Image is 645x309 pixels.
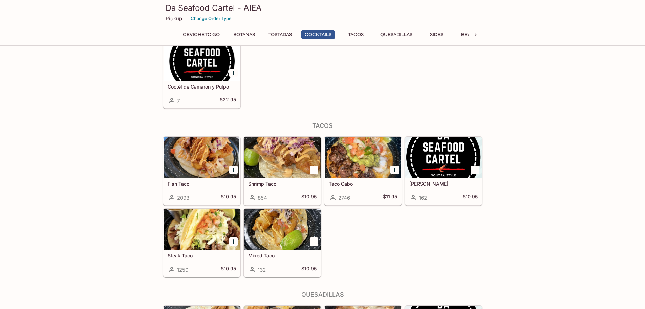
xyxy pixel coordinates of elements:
h5: Taco Cabo [329,181,397,187]
span: 2746 [338,195,350,201]
p: Pickup [166,15,182,22]
span: 162 [419,195,427,201]
span: 1250 [177,267,188,273]
span: 132 [258,267,266,273]
button: Tostadas [265,30,296,39]
h5: $22.95 [220,97,236,105]
h5: [PERSON_NAME] [409,181,478,187]
div: Shrimp Taco [244,137,321,178]
button: Add Coctél de Camaron y Pulpo [229,69,238,77]
button: Add Shrimp Taco [310,166,318,174]
button: Add Mixed Taco [310,237,318,246]
a: Fish Taco2093$10.95 [163,137,240,205]
button: Sides [422,30,452,39]
button: Add Taco Chando [471,166,479,174]
h4: Tacos [163,122,482,130]
h4: Quesadillas [163,291,482,298]
div: Steak Taco [164,209,240,250]
button: Cocktails [301,30,335,39]
button: Change Order Type [188,13,235,24]
a: [PERSON_NAME]162$10.95 [405,137,482,205]
div: Coctél de Camaron y Pulpo [164,40,240,81]
a: Steak Taco1250$10.95 [163,209,240,277]
button: Botanas [229,30,259,39]
h3: Da Seafood Cartel - AIEA [166,3,480,13]
h5: $10.95 [221,194,236,202]
button: Add Fish Taco [229,166,238,174]
span: 7 [177,98,180,104]
h5: $10.95 [301,266,317,274]
h5: $11.95 [383,194,397,202]
h5: Mixed Taco [248,253,317,258]
span: 2093 [177,195,189,201]
h5: $10.95 [463,194,478,202]
button: Tacos [341,30,371,39]
div: Mixed Taco [244,209,321,250]
h5: Shrimp Taco [248,181,317,187]
div: Taco Chando [405,137,482,178]
button: Add Steak Taco [229,237,238,246]
button: Ceviche To Go [179,30,223,39]
button: Quesadillas [377,30,416,39]
button: Add Taco Cabo [390,166,399,174]
h5: Coctél de Camaron y Pulpo [168,84,236,90]
h5: $10.95 [221,266,236,274]
a: Taco Cabo2746$11.95 [324,137,402,205]
h5: $10.95 [301,194,317,202]
h5: Steak Taco [168,253,236,258]
div: Fish Taco [164,137,240,178]
span: 854 [258,195,267,201]
h5: Fish Taco [168,181,236,187]
a: Coctél de Camaron y Pulpo7$22.95 [163,40,240,108]
a: Shrimp Taco854$10.95 [244,137,321,205]
a: Mixed Taco132$10.95 [244,209,321,277]
div: Taco Cabo [325,137,401,178]
button: Beverages [457,30,493,39]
